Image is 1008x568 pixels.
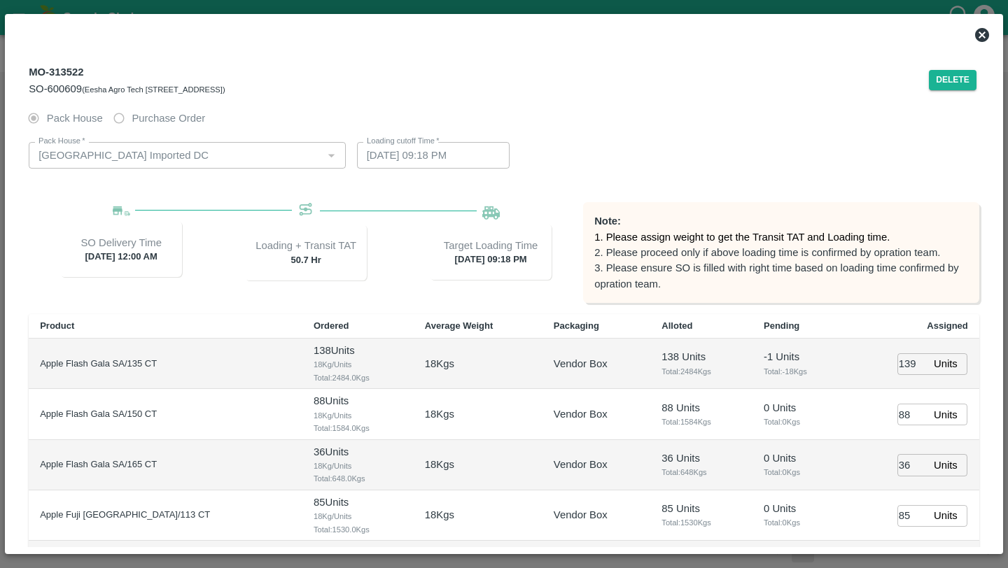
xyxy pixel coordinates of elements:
[367,136,440,147] label: Loading cutoff Time
[764,501,834,516] p: 0 Units
[764,320,799,331] b: Pending
[29,389,302,439] td: Apple Flash Gala SA / 150 CT
[934,407,958,423] p: Units
[661,501,741,516] p: 85 Units
[661,466,741,478] span: Total: 648 Kgs
[80,235,161,250] p: SO Delivery Time
[764,516,834,529] span: Total: 0 Kgs
[934,356,958,371] p: Units
[47,111,103,126] span: Pack House
[897,505,928,527] input: 0
[40,320,74,331] b: Product
[314,460,402,472] span: 18 Kg/Units
[430,224,552,280] div: [DATE] 09:18 PM
[314,472,402,485] span: Total: 648.0 Kgs
[594,229,968,245] p: 1. Please assign weight to get the Transit TAT and Loading time.
[132,111,205,126] span: Purchase Order
[314,444,402,460] p: 36 Units
[764,349,834,364] p: -1 Units
[764,400,834,416] p: 0 Units
[897,454,928,476] input: 0
[444,238,538,253] p: Target Loading Time
[554,457,608,472] p: Vendor Box
[764,416,834,428] span: Total: 0 Kgs
[314,422,402,434] span: Total: 1584.0 Kgs
[29,490,302,541] td: Apple Fuji [GEOGRAPHIC_DATA] / 113 CT
[661,416,741,428] span: Total: 1584 Kgs
[594,215,621,227] b: Note:
[554,320,599,331] b: Packaging
[297,202,315,220] img: Transit
[29,339,302,389] td: Apple Flash Gala SA / 135 CT
[764,466,834,478] span: Total: 0 Kgs
[897,404,928,425] input: 0
[661,349,741,364] p: 138 Units
[897,353,928,375] input: 0
[934,457,958,473] p: Units
[764,365,834,378] span: Total: -18 Kgs
[661,516,741,529] span: Total: 1530 Kgs
[314,545,402,560] p: 145 Units
[661,450,741,466] p: 36 Units
[38,136,85,147] label: Pack House
[255,238,356,253] p: Loading + Transit TAT
[29,81,225,97] div: (Eesha Agro Tech [STREET_ADDRESS])
[554,507,608,523] p: Vendor Box
[29,440,302,490] td: Apple Flash Gala SA / 165 CT
[934,508,958,523] p: Units
[425,356,454,371] p: 18 Kgs
[33,146,318,164] input: Select Pack House
[314,523,402,536] span: Total: 1530.0 Kgs
[314,358,402,371] span: 18 Kg/Units
[929,70,976,90] button: Delete
[764,450,834,466] p: 0 Units
[594,260,968,292] p: 3. Please ensure SO is filled with right time based on loading time confirmed by opration team.
[314,320,349,331] b: Ordered
[594,245,968,260] p: 2. Please proceed only if above loading time is confirmed by opration team.
[60,221,182,277] div: [DATE] 12:00 AM
[425,457,454,472] p: 18 Kgs
[245,225,367,281] div: 50.7 Hr
[29,63,225,97] div: MO-313522
[314,343,402,358] p: 138 Units
[425,507,454,523] p: 18 Kgs
[29,83,82,94] span: SO-600609
[314,409,402,422] span: 18 Kg/Units
[661,320,692,331] b: Alloted
[113,206,130,217] img: Delivery
[554,356,608,371] p: Vendor Box
[927,320,968,331] b: Assigned
[314,510,402,523] span: 18 Kg/Units
[661,400,741,416] p: 88 Units
[314,393,402,409] p: 88 Units
[314,495,402,510] p: 85 Units
[554,406,608,422] p: Vendor Box
[357,142,500,169] input: Choose date, selected date is Jul 30, 2025
[314,371,402,384] span: Total: 2484.0 Kgs
[482,203,500,220] img: Loading
[425,406,454,422] p: 18 Kgs
[425,320,493,331] b: Average Weight
[661,365,741,378] span: Total: 2484 Kgs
